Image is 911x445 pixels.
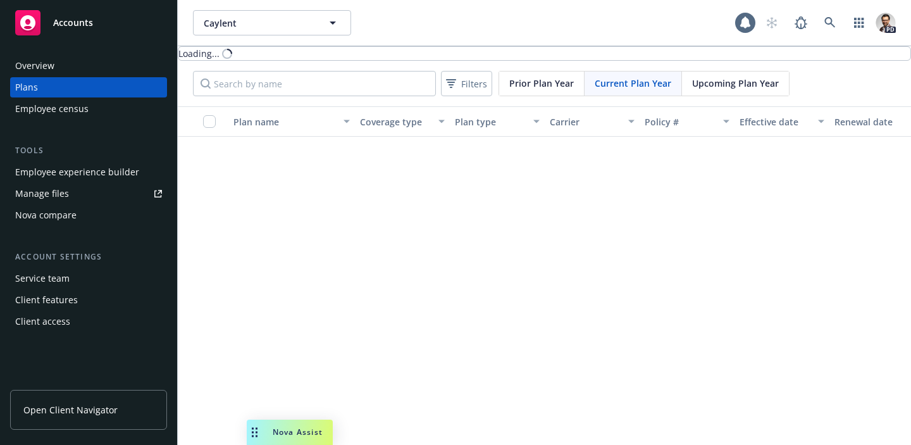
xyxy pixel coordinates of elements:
[461,77,487,91] span: Filters
[193,71,436,96] input: Search by name
[550,115,621,128] div: Carrier
[692,77,779,90] span: Upcoming Plan Year
[509,77,574,90] span: Prior Plan Year
[817,10,843,35] a: Search
[10,205,167,225] a: Nova compare
[15,311,70,332] div: Client access
[15,205,77,225] div: Nova compare
[10,5,167,41] a: Accounts
[23,403,118,417] span: Open Client Navigator
[834,115,905,128] div: Renewal date
[233,115,336,128] div: Plan name
[645,115,716,128] div: Policy #
[10,144,167,157] div: Tools
[203,115,216,128] input: Select all
[247,420,263,445] div: Drag to move
[10,56,167,76] a: Overview
[640,106,734,137] button: Policy #
[273,427,323,437] span: Nova Assist
[193,10,351,35] button: Caylent
[10,251,167,263] div: Account settings
[178,47,220,60] div: Loading...
[10,162,167,182] a: Employee experience builder
[15,56,54,76] div: Overview
[355,106,450,137] button: Coverage type
[10,290,167,310] a: Client features
[759,10,784,35] a: Start snowing
[10,184,167,204] a: Manage files
[228,106,355,137] button: Plan name
[15,290,78,310] div: Client features
[455,115,526,128] div: Plan type
[15,77,38,97] div: Plans
[441,71,492,96] button: Filters
[788,10,814,35] a: Report a Bug
[10,99,167,119] a: Employee census
[450,106,545,137] button: Plan type
[443,75,490,93] span: Filters
[10,77,167,97] a: Plans
[15,268,70,289] div: Service team
[247,420,333,445] button: Nova Assist
[740,115,810,128] div: Effective date
[846,10,872,35] a: Switch app
[53,18,93,28] span: Accounts
[204,16,313,30] span: Caylent
[595,77,671,90] span: Current Plan Year
[360,115,431,128] div: Coverage type
[10,311,167,332] a: Client access
[734,106,829,137] button: Effective date
[15,162,139,182] div: Employee experience builder
[10,268,167,289] a: Service team
[876,13,896,33] img: photo
[15,184,69,204] div: Manage files
[545,106,640,137] button: Carrier
[15,99,89,119] div: Employee census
